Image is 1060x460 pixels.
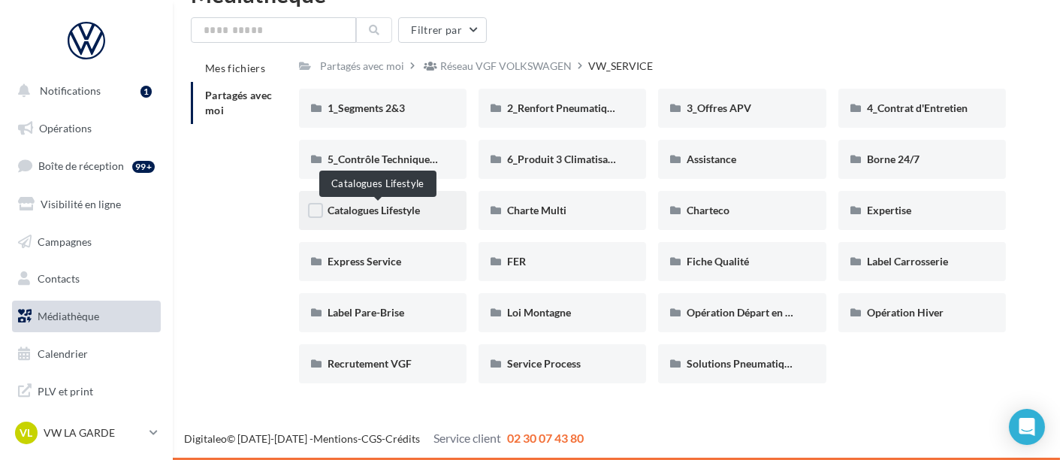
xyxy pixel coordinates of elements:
[9,226,164,258] a: Campagnes
[9,301,164,332] a: Médiathèque
[9,150,164,182] a: Boîte de réception99+
[38,235,92,247] span: Campagnes
[867,101,968,114] span: 4_Contrat d'Entretien
[687,101,751,114] span: 3_Offres APV
[867,153,920,165] span: Borne 24/7
[39,122,92,135] span: Opérations
[328,255,401,268] span: Express Service
[9,375,164,419] a: PLV et print personnalisable
[132,161,155,173] div: 99+
[507,153,627,165] span: 6_Produit 3 Climatisation
[320,59,404,74] div: Partagés avec moi
[398,17,487,43] button: Filtrer par
[687,204,729,216] span: Charteco
[507,306,571,319] span: Loi Montagne
[40,84,101,97] span: Notifications
[184,432,227,445] a: Digitaleo
[38,381,155,413] span: PLV et print personnalisable
[9,189,164,220] a: Visibilité en ligne
[9,113,164,144] a: Opérations
[867,306,944,319] span: Opération Hiver
[20,425,33,440] span: VL
[205,89,273,117] span: Partagés avec moi
[687,357,800,370] span: Solutions Pneumatiques
[9,263,164,295] a: Contacts
[328,204,420,216] span: Catalogues Lifestyle
[9,75,158,107] button: Notifications 1
[9,338,164,370] a: Calendrier
[687,153,736,165] span: Assistance
[328,153,459,165] span: 5_Contrôle Technique offert
[38,347,88,360] span: Calendrier
[507,101,623,114] span: 2_Renfort Pneumatiques
[588,59,653,74] div: VW_SERVICE
[12,419,161,447] a: VL VW LA GARDE
[140,86,152,98] div: 1
[328,306,404,319] span: Label Pare-Brise
[867,255,948,268] span: Label Carrosserie
[687,255,749,268] span: Fiche Qualité
[1009,409,1045,445] div: Open Intercom Messenger
[205,62,265,74] span: Mes fichiers
[38,310,99,322] span: Médiathèque
[38,159,124,172] span: Boîte de réception
[507,431,584,445] span: 02 30 07 43 80
[867,204,911,216] span: Expertise
[687,306,829,319] span: Opération Départ en Vacances
[361,432,382,445] a: CGS
[385,432,420,445] a: Crédits
[41,198,121,210] span: Visibilité en ligne
[507,255,526,268] span: FER
[38,272,80,285] span: Contacts
[328,101,405,114] span: 1_Segments 2&3
[184,432,584,445] span: © [DATE]-[DATE] - - -
[44,425,143,440] p: VW LA GARDE
[433,431,501,445] span: Service client
[507,357,581,370] span: Service Process
[319,171,436,197] div: Catalogues Lifestyle
[328,357,412,370] span: Recrutement VGF
[313,432,358,445] a: Mentions
[440,59,572,74] div: Réseau VGF VOLKSWAGEN
[507,204,566,216] span: Charte Multi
